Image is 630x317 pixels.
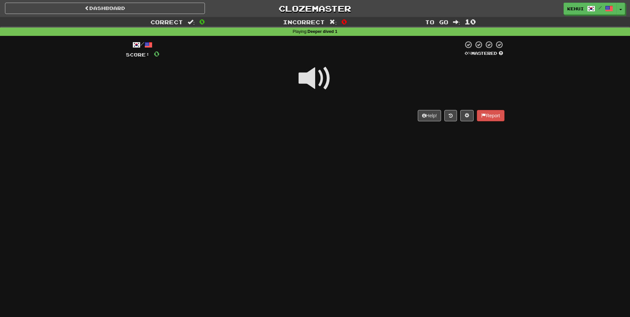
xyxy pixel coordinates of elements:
[444,110,457,121] button: Round history (alt+y)
[126,52,150,57] span: Score:
[150,19,183,25] span: Correct
[465,18,476,26] span: 10
[154,50,159,58] span: 0
[329,19,337,25] span: :
[126,41,159,49] div: /
[564,3,617,15] a: Kehui /
[215,3,415,14] a: Clozemaster
[465,51,471,56] span: 0 %
[598,5,602,10] span: /
[477,110,504,121] button: Report
[5,3,205,14] a: Dashboard
[425,19,448,25] span: To go
[199,18,205,26] span: 0
[463,51,504,56] div: Mastered
[453,19,460,25] span: :
[283,19,325,25] span: Incorrect
[308,29,337,34] strong: Deeper dived 1
[188,19,195,25] span: :
[418,110,441,121] button: Help!
[341,18,347,26] span: 0
[567,6,584,12] span: Kehui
